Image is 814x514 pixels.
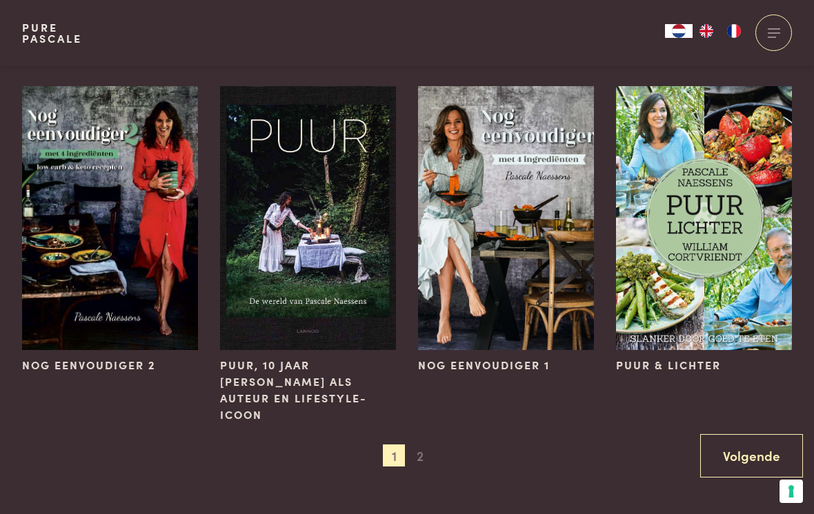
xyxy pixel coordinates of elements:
span: Nog eenvoudiger 2 [22,357,156,373]
span: 1 [383,444,405,466]
a: FR [720,24,748,38]
img: PUUR, 10 jaar Pascale Naessens als auteur en lifestyle-icoon [220,86,396,350]
aside: Language selected: Nederlands [665,24,748,38]
a: PurePascale [22,22,82,44]
a: Nog eenvoudiger 2 Nog eenvoudiger 2 [22,86,198,373]
span: 2 [409,444,431,466]
a: EN [693,24,720,38]
img: Nog eenvoudiger 2 [22,86,198,350]
a: Puur &#038; Lichter Puur & Lichter [616,86,792,373]
a: NL [665,24,693,38]
a: Nog eenvoudiger 1 Nog eenvoudiger 1 [418,86,594,373]
span: PUUR, 10 jaar [PERSON_NAME] als auteur en lifestyle-icoon [220,357,396,423]
img: Puur &#038; Lichter [616,86,792,350]
button: Uw voorkeuren voor toestemming voor trackingtechnologieën [780,480,803,503]
ul: Language list [693,24,748,38]
a: PUUR, 10 jaar Pascale Naessens als auteur en lifestyle-icoon PUUR, 10 jaar [PERSON_NAME] als aute... [220,86,396,423]
img: Nog eenvoudiger 1 [418,86,594,350]
span: Nog eenvoudiger 1 [418,357,550,373]
div: Language [665,24,693,38]
a: Volgende [700,434,803,477]
span: Puur & Lichter [616,357,721,373]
